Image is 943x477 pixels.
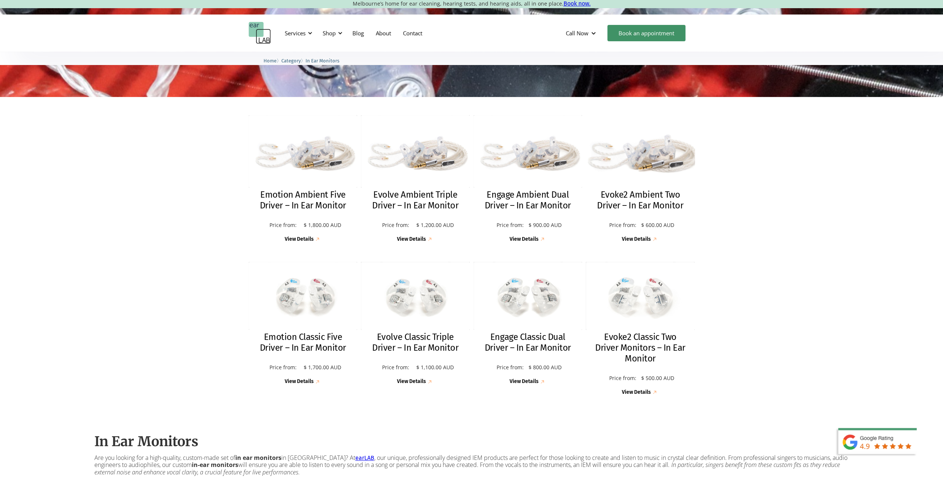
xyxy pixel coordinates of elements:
h2: Engage Classic Dual Driver – In Ear Monitor [481,332,575,353]
div: View Details [397,236,426,243]
div: View Details [397,379,426,385]
span: In Ear Monitors [306,58,339,64]
a: home [249,22,271,44]
div: View Details [285,379,314,385]
div: Shop [318,22,345,44]
em: . In particular, singers benefit from these custom fits as they reduce external noise and enhance... [94,461,840,476]
h2: Emotion Ambient Five Driver – In Ear Monitor [256,189,350,211]
p: Price from: [606,222,639,228]
p: $ 900.00 AUD [529,222,562,228]
a: Evolve Ambient Triple Driver – In Ear MonitorEvolve Ambient Triple Driver – In Ear MonitorPrice f... [361,115,470,243]
div: View Details [622,236,651,243]
a: Contact [397,22,428,44]
p: Are you looking for a high-quality, custom-made set of in [GEOGRAPHIC_DATA]? At , our unique, pro... [94,454,849,476]
p: Price from: [264,364,302,371]
p: $ 800.00 AUD [529,364,562,371]
h2: Emotion Classic Five Driver – In Ear Monitor [256,332,350,353]
p: Price from: [494,364,527,371]
a: Evoke2 Ambient Two Driver – In Ear MonitorEvoke2 Ambient Two Driver – In Ear MonitorPrice from:$ ... [586,115,695,243]
strong: in-ear monitors [192,461,238,469]
img: Emotion Classic Five Driver – In Ear Monitor [249,262,358,330]
div: View Details [285,236,314,243]
img: Evoke2 Ambient Two Driver – In Ear Monitor [580,111,700,191]
a: In Ear Monitors [306,57,339,64]
p: Price from: [377,222,414,228]
li: 〉 [281,57,306,65]
div: View Details [622,389,651,396]
div: Services [280,22,314,44]
a: Evolve Classic Triple Driver – In Ear MonitorEvolve Classic Triple Driver – In Ear MonitorPrice f... [361,262,470,385]
p: $ 1,200.00 AUD [416,222,454,228]
a: Category [281,57,301,64]
h2: Engage Ambient Dual Driver – In Ear Monitor [481,189,575,211]
h2: Evolve Ambient Triple Driver – In Ear Monitor [368,189,462,211]
img: Engage Classic Dual Driver – In Ear Monitor [474,262,582,330]
p: $ 1,700.00 AUD [304,364,341,371]
img: Evolve Ambient Triple Driver – In Ear Monitor [361,115,470,188]
p: Price from: [606,375,639,382]
strong: in ear monitors [235,454,281,462]
p: Price from: [494,222,527,228]
div: Services [285,29,306,37]
a: Engage Ambient Dual Driver – In Ear MonitorEngage Ambient Dual Driver – In Ear MonitorPrice from:... [474,115,582,243]
a: Emotion Ambient Five Driver – In Ear MonitorEmotion Ambient Five Driver – In Ear MonitorPrice fro... [249,115,358,243]
a: earLAB [355,454,374,461]
a: Evoke2 Classic Two Driver Monitors – In Ear MonitorEvoke2 Classic Two Driver Monitors – In Ear Mo... [586,262,695,396]
img: Evoke2 Classic Two Driver Monitors – In Ear Monitor [586,262,695,330]
img: Evolve Classic Triple Driver – In Ear Monitor [361,262,470,330]
span: Category [281,58,301,64]
div: Shop [323,29,336,37]
a: Blog [346,22,370,44]
p: $ 1,800.00 AUD [304,222,341,228]
a: About [370,22,397,44]
img: Emotion Ambient Five Driver – In Ear Monitor [249,115,358,188]
a: Home [264,57,277,64]
div: View Details [510,379,539,385]
p: $ 500.00 AUD [641,375,674,382]
span: Home [264,58,277,64]
a: Book an appointment [607,25,685,41]
a: Emotion Classic Five Driver – In Ear MonitorEmotion Classic Five Driver – In Ear MonitorPrice fro... [249,262,358,385]
h2: Evoke2 Ambient Two Driver – In Ear Monitor [593,189,687,211]
h2: Evolve Classic Triple Driver – In Ear Monitor [368,332,462,353]
strong: In Ear Monitors [94,433,198,450]
div: View Details [510,236,539,243]
li: 〉 [264,57,281,65]
h2: Evoke2 Classic Two Driver Monitors – In Ear Monitor [593,332,687,364]
p: Price from: [264,222,302,228]
a: Engage Classic Dual Driver – In Ear MonitorEngage Classic Dual Driver – In Ear MonitorPrice from:... [474,262,582,385]
img: Engage Ambient Dual Driver – In Ear Monitor [474,115,582,188]
p: Price from: [377,364,414,371]
p: $ 600.00 AUD [641,222,674,228]
p: $ 1,100.00 AUD [416,364,454,371]
div: Call Now [566,29,588,37]
div: Call Now [560,22,604,44]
